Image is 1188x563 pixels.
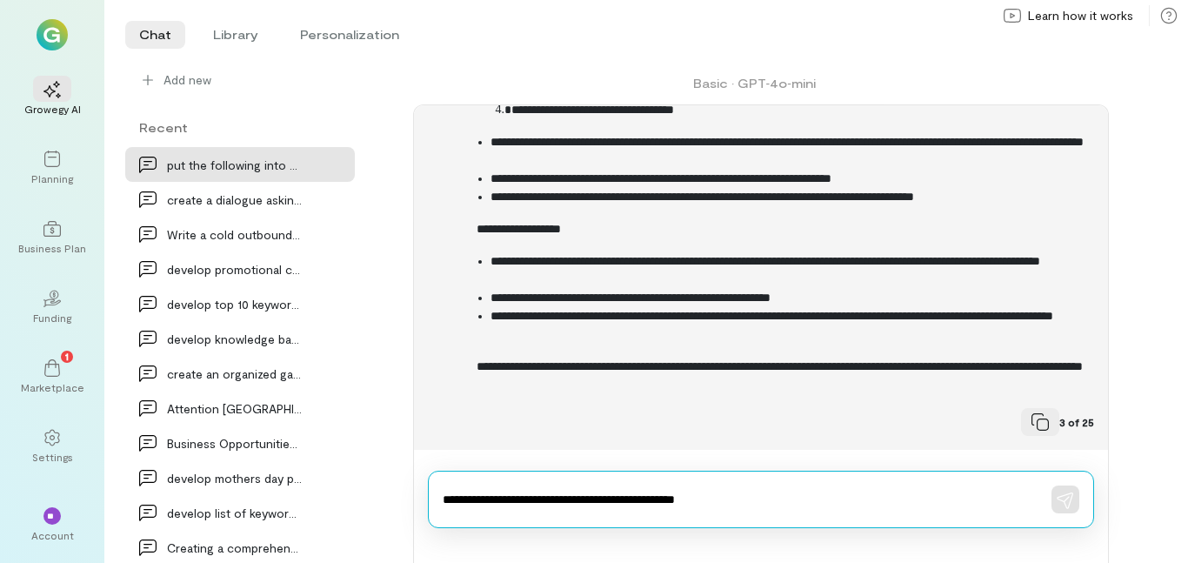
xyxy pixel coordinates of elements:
[286,21,413,49] li: Personalization
[167,156,303,174] div: put the following into a checklist. put only the…
[1059,415,1094,429] span: 3 of 25
[167,539,303,557] div: Creating a comprehensive SAT study program for a…
[125,21,185,49] li: Chat
[21,380,84,394] div: Marketplace
[199,21,272,49] li: Library
[32,450,73,464] div: Settings
[24,102,81,116] div: Growegy AI
[167,365,303,383] div: create an organized game plan for a playground di…
[31,171,73,185] div: Planning
[125,118,355,137] div: Recent
[167,469,303,487] div: develop mothers day promotional ad campaign for s…
[31,528,74,542] div: Account
[167,330,303,348] div: develop knowledge base brief description for AI c…
[21,415,83,478] a: Settings
[21,137,83,199] a: Planning
[1028,7,1133,24] span: Learn how it works
[21,276,83,338] a: Funding
[33,311,71,325] div: Funding
[164,71,211,89] span: Add new
[21,67,83,130] a: Growegy AI
[167,225,303,244] div: Write a cold outbound email to a prospective cust…
[167,504,303,522] div: develop list of keywords for box truck services w…
[21,206,83,269] a: Business Plan
[167,191,303,209] div: create a dialogue asking for money for services u…
[167,434,303,452] div: Business Opportunities for Drone Operators Makin…
[167,399,303,418] div: Attention [GEOGRAPHIC_DATA] and [GEOGRAPHIC_DATA] residents!…
[18,241,86,255] div: Business Plan
[167,260,303,278] div: develop promotional campaign for cleaning out tra…
[65,348,69,364] span: 1
[21,345,83,408] a: Marketplace
[167,295,303,313] div: develop top 10 keywords for [DOMAIN_NAME] and th…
